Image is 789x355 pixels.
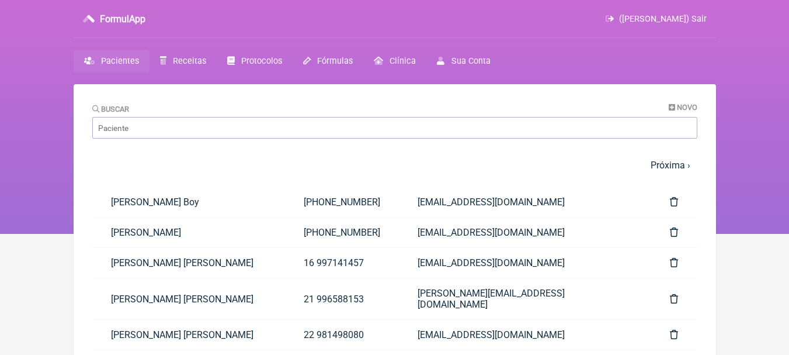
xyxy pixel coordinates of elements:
a: [EMAIL_ADDRESS][DOMAIN_NAME] [399,218,652,247]
a: Clínica [363,50,426,73]
span: Protocolos [241,56,282,66]
a: Sua Conta [426,50,500,73]
a: 21 996588153 [285,284,399,314]
a: ([PERSON_NAME]) Sair [606,14,706,24]
span: Clínica [390,56,416,66]
a: [EMAIL_ADDRESS][DOMAIN_NAME] [399,320,652,350]
span: Sua Conta [451,56,491,66]
a: [EMAIL_ADDRESS][DOMAIN_NAME] [399,187,652,217]
a: [PERSON_NAME] [92,218,285,247]
a: Protocolos [217,50,293,73]
a: [PHONE_NUMBER] [285,218,399,247]
a: [PERSON_NAME] [PERSON_NAME] [92,248,285,278]
h3: FormulApp [100,13,145,25]
a: [PERSON_NAME] [PERSON_NAME] [92,320,285,350]
nav: pager [92,153,697,178]
span: ([PERSON_NAME]) Sair [619,14,707,24]
a: Fórmulas [293,50,363,73]
a: Próxima › [651,160,690,171]
a: 16 997141457 [285,248,399,278]
a: [PHONE_NUMBER] [285,187,399,217]
a: [PERSON_NAME] Boy [92,187,285,217]
a: [PERSON_NAME][EMAIL_ADDRESS][DOMAIN_NAME] [399,278,652,319]
a: [EMAIL_ADDRESS][DOMAIN_NAME] [399,248,652,278]
span: Receitas [173,56,206,66]
span: Fórmulas [317,56,353,66]
span: Pacientes [101,56,139,66]
a: Novo [669,103,697,112]
a: 22 981498080 [285,320,399,350]
a: Receitas [150,50,217,73]
label: Buscar [92,105,130,113]
input: Paciente [92,117,697,139]
a: [PERSON_NAME] [PERSON_NAME] [92,284,285,314]
span: Novo [677,103,697,112]
a: Pacientes [74,50,150,73]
